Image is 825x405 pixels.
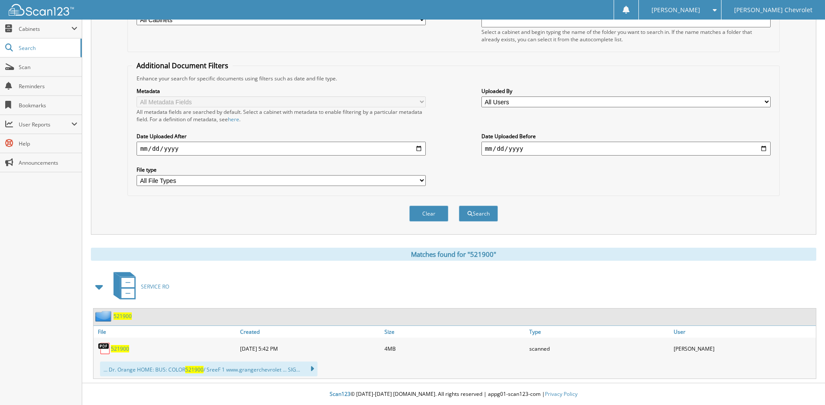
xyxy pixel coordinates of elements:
[238,326,382,338] a: Created
[91,248,816,261] div: Matches found for "521900"
[132,75,775,82] div: Enhance your search for specific documents using filters such as date and file type.
[481,133,771,140] label: Date Uploaded Before
[137,133,426,140] label: Date Uploaded After
[82,384,825,405] div: © [DATE]-[DATE] [DOMAIN_NAME]. All rights reserved | appg01-scan123-com |
[734,7,812,13] span: [PERSON_NAME] Chevrolet
[671,326,816,338] a: User
[137,108,426,123] div: All metadata fields are searched by default. Select a cabinet with metadata to enable filtering b...
[782,363,825,405] iframe: Chat Widget
[527,326,671,338] a: Type
[481,142,771,156] input: end
[651,7,700,13] span: [PERSON_NAME]
[95,311,114,322] img: folder2.png
[9,4,74,16] img: scan123-logo-white.svg
[459,206,498,222] button: Search
[137,87,426,95] label: Metadata
[330,390,351,398] span: Scan123
[19,140,77,147] span: Help
[19,159,77,166] span: Announcements
[481,87,771,95] label: Uploaded By
[98,342,111,355] img: PDF.png
[185,366,204,373] span: 521900
[228,116,239,123] a: here
[108,269,169,304] a: SERVICE RO
[19,121,71,128] span: User Reports
[19,102,77,109] span: Bookmarks
[19,83,77,90] span: Reminders
[19,63,77,71] span: Scan
[114,312,132,320] a: 521900
[545,390,578,398] a: Privacy Policy
[238,340,382,357] div: [DATE] 5:42 PM
[132,61,233,70] legend: Additional Document Filters
[141,283,169,290] span: SERVICE RO
[527,340,671,357] div: scanned
[111,345,129,352] a: 521900
[382,326,527,338] a: Size
[100,362,317,376] div: ... Dr. Orange HOME: BUS: COLOR / SreeF 1 www.grangerchevrolet ... SIG...
[481,28,771,43] div: Select a cabinet and begin typing the name of the folder you want to search in. If the name match...
[137,142,426,156] input: start
[409,206,448,222] button: Clear
[19,25,71,33] span: Cabinets
[671,340,816,357] div: [PERSON_NAME]
[94,326,238,338] a: File
[19,44,76,52] span: Search
[137,166,426,173] label: File type
[382,340,527,357] div: 4MB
